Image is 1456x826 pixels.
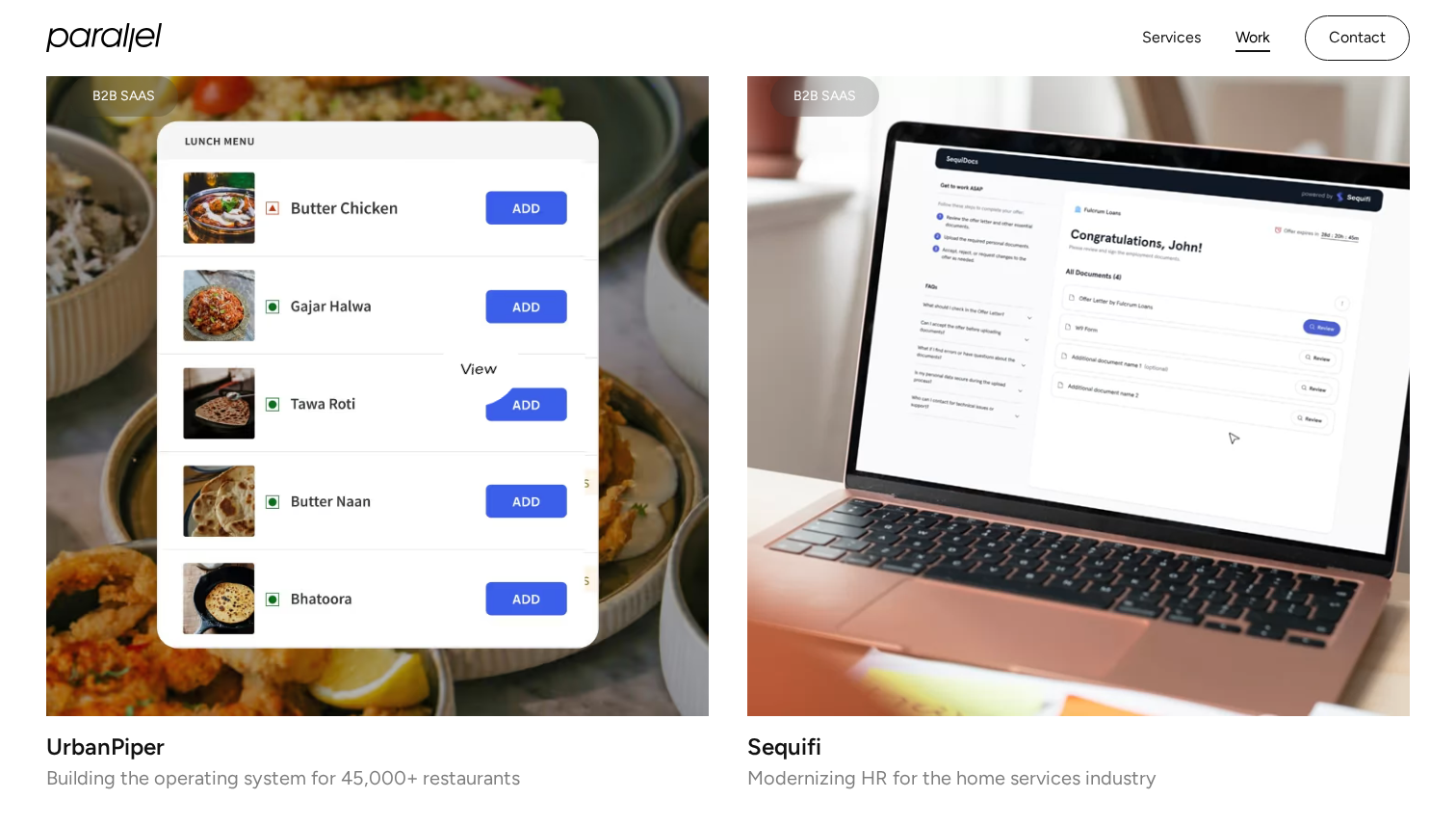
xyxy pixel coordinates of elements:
[747,771,1410,785] p: Modernizing HR for the home services industry
[46,739,709,756] h3: UrbanPiper
[92,92,155,101] div: B2B SAAS
[747,53,1410,786] a: B2B SaaSSequifiModernizing HR for the home services industry
[747,739,1410,756] h3: Sequifi
[46,53,709,786] a: B2B SAASUrbanPiperBuilding the operating system for 45,000+ restaurants
[1142,24,1201,52] a: Services
[1305,15,1410,61] a: Contact
[46,771,709,785] p: Building the operating system for 45,000+ restaurants
[793,92,856,101] div: B2B SaaS
[1235,24,1270,52] a: Work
